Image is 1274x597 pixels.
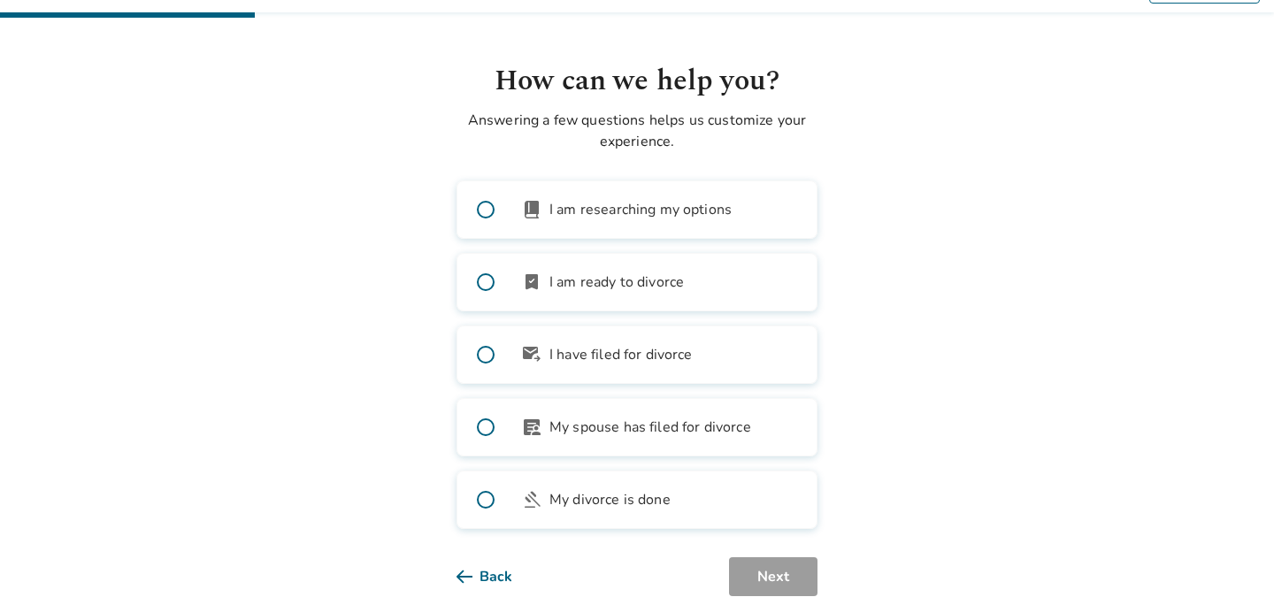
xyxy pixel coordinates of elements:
span: I have filed for divorce [549,344,693,365]
span: book_2 [521,199,542,220]
h1: How can we help you? [457,60,817,103]
span: article_person [521,417,542,438]
span: I am ready to divorce [549,272,684,293]
button: Next [729,557,817,596]
span: My spouse has filed for divorce [549,417,751,438]
span: gavel [521,489,542,510]
span: bookmark_check [521,272,542,293]
p: Answering a few questions helps us customize your experience. [457,110,817,152]
button: Back [457,557,541,596]
span: My divorce is done [549,489,671,510]
span: outgoing_mail [521,344,542,365]
span: I am researching my options [549,199,732,220]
